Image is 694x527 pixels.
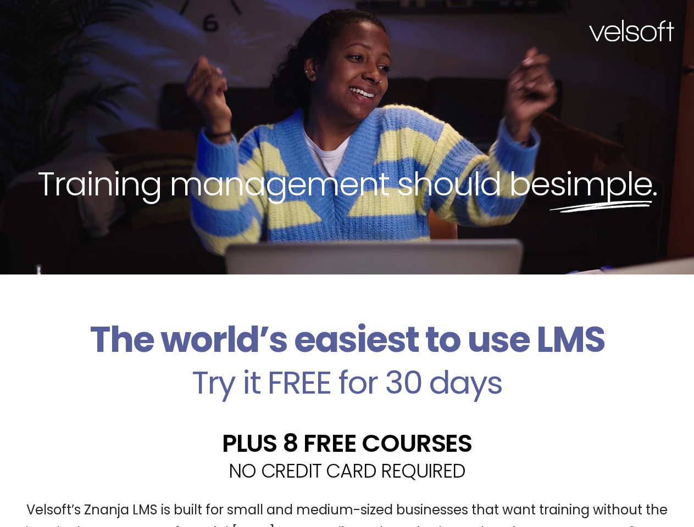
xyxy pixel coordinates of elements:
h2: Try it FREE for 30 days [8,367,686,399]
h2: The world’s easiest to use LMS [8,318,686,361]
h2: PLUS 8 FREE COURSES [8,431,686,456]
h2: Training management should be . [20,162,674,205]
h2: NO CREDIT CARD REQUIRED [8,461,686,480]
span: simple [549,161,652,207]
